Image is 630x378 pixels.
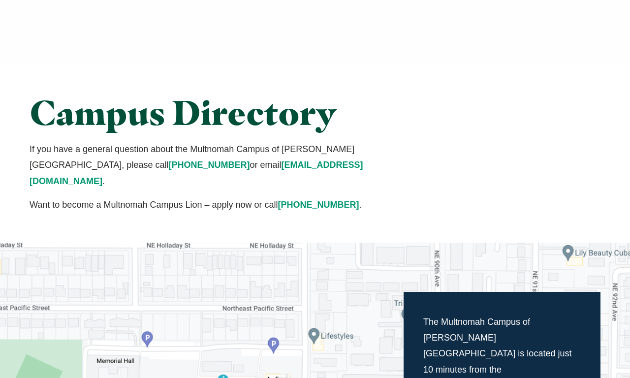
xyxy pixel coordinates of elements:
[30,197,404,213] p: Want to become a Multnomah Campus Lion – apply now or call .
[30,160,363,186] a: [EMAIL_ADDRESS][DOMAIN_NAME]
[168,160,250,170] a: [PHONE_NUMBER]
[30,94,404,131] h1: Campus Directory
[278,200,359,210] a: [PHONE_NUMBER]
[30,141,404,189] p: If you have a general question about the Multnomah Campus of [PERSON_NAME][GEOGRAPHIC_DATA], plea...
